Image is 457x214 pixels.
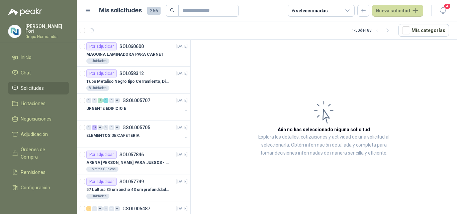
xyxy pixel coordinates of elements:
span: Configuración [21,184,50,191]
div: 0 [103,206,108,211]
div: 0 [92,98,97,103]
p: GSOL005705 [122,125,150,130]
div: 2 [98,98,103,103]
p: ARENA [PERSON_NAME] PARA JUEGOS - SON [DEMOGRAPHIC_DATA].31 METROS CUBICOS [86,160,170,166]
div: 0 [109,206,114,211]
a: Por adjudicarSOL057846[DATE] ARENA [PERSON_NAME] PARA JUEGOS - SON [DEMOGRAPHIC_DATA].31 METROS C... [77,148,190,175]
div: 8 Unidades [86,85,109,91]
div: Por adjudicar [86,42,117,50]
span: 4 [444,3,451,9]
p: [DATE] [176,43,188,50]
p: GSOL005707 [122,98,150,103]
h1: Mis solicitudes [99,6,142,15]
button: 4 [437,5,449,17]
button: Nueva solicitud [372,5,423,17]
div: 0 [103,125,108,130]
p: ELEMENTOS DE CAFETERIA [86,133,140,139]
p: SOL057846 [119,152,144,157]
a: Configuración [8,181,69,194]
p: [DATE] [176,179,188,185]
p: Tubo Metalico Negro tipo Cerramiento, Diametro 1-1/2", Espesor 2mm, Longitud 6m [86,78,170,85]
span: Solicitudes [21,84,44,92]
span: Adjudicación [21,131,48,138]
a: Manuales y ayuda [8,197,69,209]
div: 6 seleccionadas [292,7,328,14]
div: Por adjudicar [86,69,117,77]
p: [DATE] [176,125,188,131]
div: 0 [98,125,103,130]
p: Grupo Normandía [25,35,69,39]
span: Órdenes de Compra [21,146,63,161]
span: Chat [21,69,31,76]
p: [DATE] [176,152,188,158]
span: Negociaciones [21,115,52,123]
div: 1 - 50 de 188 [352,25,393,36]
div: Por adjudicar [86,151,117,159]
div: 0 [109,98,114,103]
span: Inicio [21,54,31,61]
span: search [170,8,175,13]
div: 2 [86,206,91,211]
a: Por adjudicarSOL060600[DATE] MAQUINA LAMINADORA PARA CARNET1 Unidades [77,40,190,67]
p: Explora los detalles, cotizaciones y actividad de una solicitud al seleccionarla. Obtén informaci... [258,133,390,157]
a: Inicio [8,51,69,64]
p: [DATE] [176,206,188,212]
div: 1 Metros Cúbicos [86,167,118,172]
div: 0 [98,206,103,211]
div: Por adjudicar [86,178,117,186]
a: 0 0 2 1 0 0 GSOL005707[DATE] URGENTE EDIFICIO E [86,96,189,118]
div: 0 [115,125,120,130]
div: 1 [103,98,108,103]
a: Por adjudicarSOL058312[DATE] Tubo Metalico Negro tipo Cerramiento, Diametro 1-1/2", Espesor 2mm, ... [77,67,190,94]
div: 0 [92,206,97,211]
div: 0 [109,125,114,130]
div: 17 [92,125,97,130]
p: [PERSON_NAME] Fori [25,24,69,33]
p: [DATE] [176,70,188,77]
p: SOL060600 [119,44,144,49]
img: Logo peakr [8,8,42,16]
a: Negociaciones [8,113,69,125]
a: Licitaciones [8,97,69,110]
p: GSOL005487 [122,206,150,211]
p: SOL058312 [119,71,144,76]
a: Remisiones [8,166,69,179]
p: URGENTE EDIFICIO E [86,105,126,112]
span: 266 [147,7,161,15]
a: Solicitudes [8,82,69,94]
a: Chat [8,66,69,79]
a: Órdenes de Compra [8,143,69,163]
a: 0 17 0 0 0 0 GSOL005705[DATE] ELEMENTOS DE CAFETERIA [86,124,189,145]
p: [DATE] [176,97,188,104]
p: MAQUINA LAMINADORA PARA CARNET [86,51,163,58]
p: SOL057749 [119,179,144,184]
a: Adjudicación [8,128,69,141]
div: 0 [86,98,91,103]
div: 1 Unidades [86,194,109,199]
span: Licitaciones [21,100,45,107]
div: 0 [115,206,120,211]
img: Company Logo [8,25,21,38]
h3: Aún no has seleccionado niguna solicitud [278,126,370,133]
a: Por adjudicarSOL057749[DATE] 57 L altura 35 cm ancho 43 cm profundidad 39 cm1 Unidades [77,175,190,202]
div: 1 Unidades [86,58,109,64]
p: 57 L altura 35 cm ancho 43 cm profundidad 39 cm [86,187,170,193]
button: Mís categorías [398,24,449,37]
div: 0 [86,125,91,130]
div: 0 [115,98,120,103]
span: Remisiones [21,169,45,176]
